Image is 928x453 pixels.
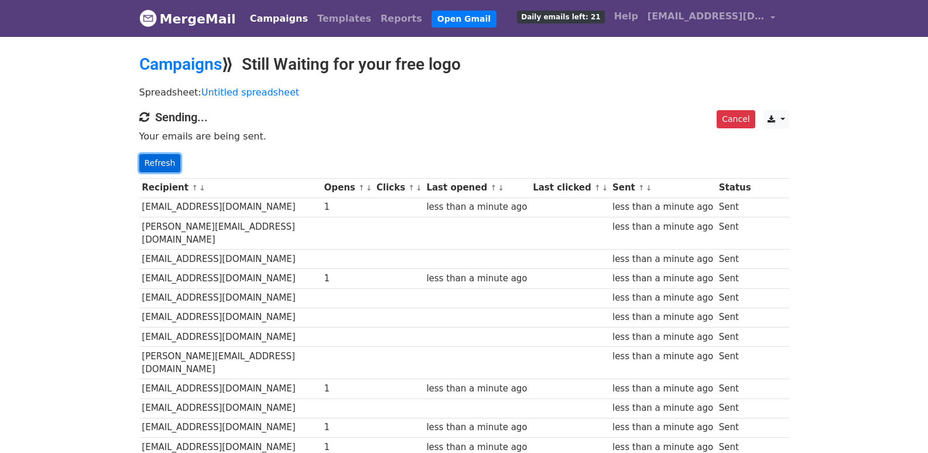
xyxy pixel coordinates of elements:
[139,288,321,308] td: [EMAIL_ADDRESS][DOMAIN_NAME]
[139,9,157,27] img: MergeMail logo
[716,250,754,269] td: Sent
[612,350,713,363] div: less than a minute ago
[201,87,299,98] a: Untitled spreadsheet
[648,9,765,23] span: [EMAIL_ADDRESS][DOMAIN_NAME]
[324,200,371,214] div: 1
[139,110,789,124] h4: Sending...
[324,382,371,396] div: 1
[139,55,789,74] h2: ⟫ Still Waiting for your free logo
[716,379,754,398] td: Sent
[612,253,713,266] div: less than a minute ago
[716,197,754,217] td: Sent
[716,398,754,418] td: Sent
[612,421,713,434] div: less than a minute ago
[612,220,713,234] div: less than a minute ago
[191,183,198,192] a: ↑
[602,183,608,192] a: ↓
[530,178,609,197] th: Last clicked
[609,178,716,197] th: Sent
[139,217,321,250] td: [PERSON_NAME][EMAIL_ADDRESS][DOMAIN_NAME]
[716,217,754,250] td: Sent
[426,272,527,285] div: less than a minute ago
[324,272,371,285] div: 1
[638,183,645,192] a: ↑
[716,327,754,346] td: Sent
[717,110,755,128] a: Cancel
[139,154,181,172] a: Refresh
[612,272,713,285] div: less than a minute ago
[426,200,527,214] div: less than a minute ago
[612,331,713,344] div: less than a minute ago
[245,7,313,30] a: Campaigns
[313,7,376,30] a: Templates
[426,382,527,396] div: less than a minute ago
[199,183,206,192] a: ↓
[646,183,652,192] a: ↓
[139,6,236,31] a: MergeMail
[716,288,754,308] td: Sent
[374,178,423,197] th: Clicks
[612,311,713,324] div: less than a minute ago
[139,418,321,437] td: [EMAIL_ADDRESS][DOMAIN_NAME]
[139,269,321,288] td: [EMAIL_ADDRESS][DOMAIN_NAME]
[612,200,713,214] div: less than a minute ago
[716,346,754,379] td: Sent
[139,250,321,269] td: [EMAIL_ADDRESS][DOMAIN_NAME]
[321,178,374,197] th: Opens
[716,418,754,437] td: Sent
[358,183,365,192] a: ↑
[139,346,321,379] td: [PERSON_NAME][EMAIL_ADDRESS][DOMAIN_NAME]
[408,183,415,192] a: ↑
[426,421,527,434] div: less than a minute ago
[643,5,780,32] a: [EMAIL_ADDRESS][DOMAIN_NAME]
[139,308,321,327] td: [EMAIL_ADDRESS][DOMAIN_NAME]
[716,269,754,288] td: Sent
[139,130,789,142] p: Your emails are being sent.
[139,398,321,418] td: [EMAIL_ADDRESS][DOMAIN_NAME]
[594,183,601,192] a: ↑
[490,183,496,192] a: ↑
[139,379,321,398] td: [EMAIL_ADDRESS][DOMAIN_NAME]
[376,7,427,30] a: Reports
[139,327,321,346] td: [EMAIL_ADDRESS][DOMAIN_NAME]
[612,382,713,396] div: less than a minute ago
[139,55,222,74] a: Campaigns
[612,291,713,305] div: less than a minute ago
[512,5,609,28] a: Daily emails left: 21
[139,197,321,217] td: [EMAIL_ADDRESS][DOMAIN_NAME]
[498,183,504,192] a: ↓
[432,11,496,28] a: Open Gmail
[716,308,754,327] td: Sent
[869,397,928,453] iframe: Chat Widget
[416,183,422,192] a: ↓
[324,421,371,434] div: 1
[612,401,713,415] div: less than a minute ago
[366,183,372,192] a: ↓
[424,178,530,197] th: Last opened
[139,86,789,98] p: Spreadsheet:
[609,5,643,28] a: Help
[139,178,321,197] th: Recipient
[716,178,754,197] th: Status
[517,11,604,23] span: Daily emails left: 21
